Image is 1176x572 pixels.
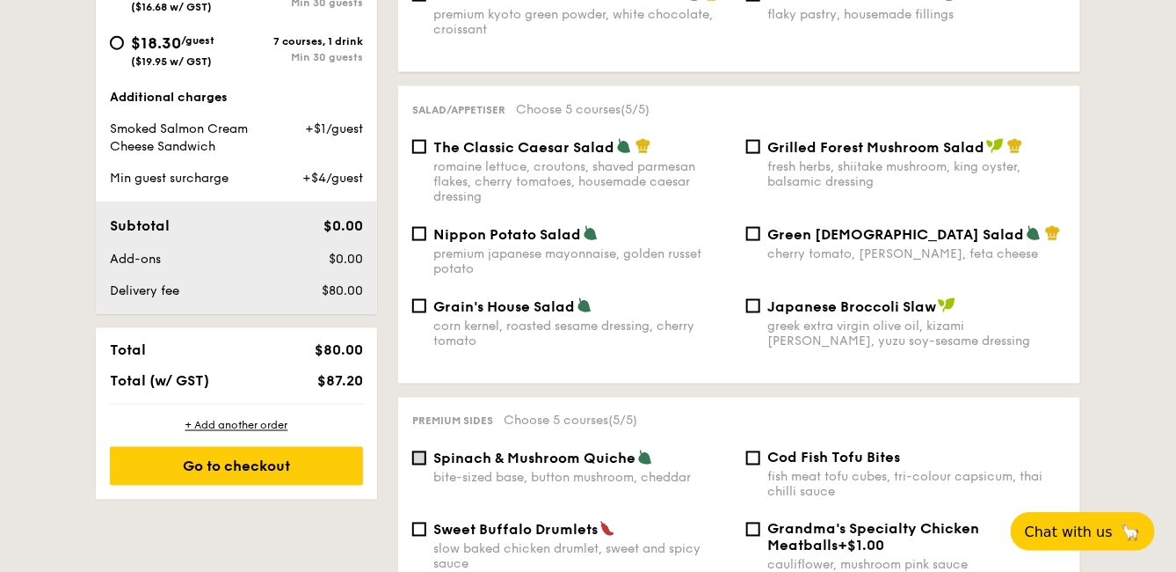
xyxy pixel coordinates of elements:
[433,522,598,539] span: Sweet Buffalo Drumlets
[110,89,363,106] div: Additional charges
[322,283,363,298] span: $80.00
[635,138,651,154] img: icon-chef-hat.a58ddaea.svg
[412,415,493,428] span: Premium sides
[621,102,650,117] span: (5/5)
[110,217,170,234] span: Subtotal
[1007,138,1023,154] img: icon-chef-hat.a58ddaea.svg
[1026,225,1042,241] img: icon-vegetarian.fe4039eb.svg
[1120,522,1141,542] span: 🦙
[746,523,760,537] input: Grandma's Specialty Chicken Meatballs+$1.00cauliflower, mushroom pink sauce
[767,226,1024,243] span: Green [DEMOGRAPHIC_DATA] Salad
[1025,524,1113,540] span: Chat with us
[329,252,363,267] span: $0.00
[746,451,760,466] input: Cod Fish Tofu Bitesfish meat tofu cubes, tri-colour capsicum, thai chilli sauce
[767,139,984,156] span: Grilled Forest Mushroom Salad
[110,252,161,267] span: Add-ons
[181,34,214,47] span: /guest
[577,297,592,313] img: icon-vegetarian.fe4039eb.svg
[110,121,248,154] span: Smoked Salmon Cream Cheese Sandwich
[433,451,635,467] span: Spinach & Mushroom Quiche
[433,139,614,156] span: The Classic Caesar Salad
[838,538,884,554] span: +$1.00
[236,35,363,48] div: 7 courses, 1 drink
[938,297,955,313] img: icon-vegan.f8ff3823.svg
[433,319,732,348] div: corn kernel, roasted sesame dressing, cherry tomato
[433,246,732,276] div: premium japanese mayonnaise, golden russet potato
[110,171,229,186] span: Min guest surcharge
[110,36,124,50] input: $18.30/guest($19.95 w/ GST)7 courses, 1 drinkMin 30 guests
[110,447,363,486] div: Go to checkout
[608,414,637,429] span: (5/5)
[433,298,575,315] span: Grain's House Salad
[110,342,146,359] span: Total
[412,451,426,466] input: Spinach & Mushroom Quichebite-sized base, button mushroom, cheddar
[637,450,653,466] img: icon-vegetarian.fe4039eb.svg
[236,51,363,63] div: Min 30 guests
[767,319,1066,348] div: greek extra virgin olive oil, kizami [PERSON_NAME], yuzu soy-sesame dressing
[767,246,1066,261] div: cherry tomato, [PERSON_NAME], feta cheese
[583,225,599,241] img: icon-vegetarian.fe4039eb.svg
[412,523,426,537] input: Sweet Buffalo Drumletsslow baked chicken drumlet, sweet and spicy sauce
[433,159,732,204] div: romaine lettuce, croutons, shaved parmesan flakes, cherry tomatoes, housemade caesar dressing
[433,7,732,37] div: premium kyoto green powder, white chocolate, croissant
[412,299,426,313] input: Grain's House Saladcorn kernel, roasted sesame dressing, cherry tomato
[131,33,181,53] span: $18.30
[746,140,760,154] input: Grilled Forest Mushroom Saladfresh herbs, shiitake mushroom, king oyster, balsamic dressing
[746,227,760,241] input: Green [DEMOGRAPHIC_DATA] Saladcherry tomato, [PERSON_NAME], feta cheese
[767,159,1066,189] div: fresh herbs, shiitake mushroom, king oyster, balsamic dressing
[599,521,615,537] img: icon-spicy.37a8142b.svg
[110,373,209,390] span: Total (w/ GST)
[131,1,212,13] span: ($16.68 w/ GST)
[767,7,1066,22] div: flaky pastry, housemade fillings
[305,121,363,136] span: +$1/guest
[767,521,979,554] span: Grandma's Specialty Chicken Meatballs
[986,138,1004,154] img: icon-vegan.f8ff3823.svg
[516,102,650,117] span: Choose 5 courses
[767,470,1066,500] div: fish meat tofu cubes, tri-colour capsicum, thai chilli sauce
[1045,225,1061,241] img: icon-chef-hat.a58ddaea.svg
[433,542,732,572] div: slow baked chicken drumlet, sweet and spicy sauce
[315,342,363,359] span: $80.00
[767,450,900,466] span: Cod Fish Tofu Bites
[412,227,426,241] input: Nippon Potato Saladpremium japanese mayonnaise, golden russet potato
[412,104,505,116] span: Salad/Appetiser
[746,299,760,313] input: Japanese Broccoli Slawgreek extra virgin olive oil, kizami [PERSON_NAME], yuzu soy-sesame dressing
[1011,512,1155,551] button: Chat with us🦙
[616,138,632,154] img: icon-vegetarian.fe4039eb.svg
[302,171,363,186] span: +$4/guest
[433,471,732,486] div: bite-sized base, button mushroom, cheddar
[110,283,179,298] span: Delivery fee
[504,414,637,429] span: Choose 5 courses
[131,55,212,68] span: ($19.95 w/ GST)
[110,419,363,433] div: + Add another order
[767,298,936,315] span: Japanese Broccoli Slaw
[323,217,363,234] span: $0.00
[433,226,581,243] span: Nippon Potato Salad
[317,373,363,390] span: $87.20
[412,140,426,154] input: The Classic Caesar Saladromaine lettuce, croutons, shaved parmesan flakes, cherry tomatoes, house...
